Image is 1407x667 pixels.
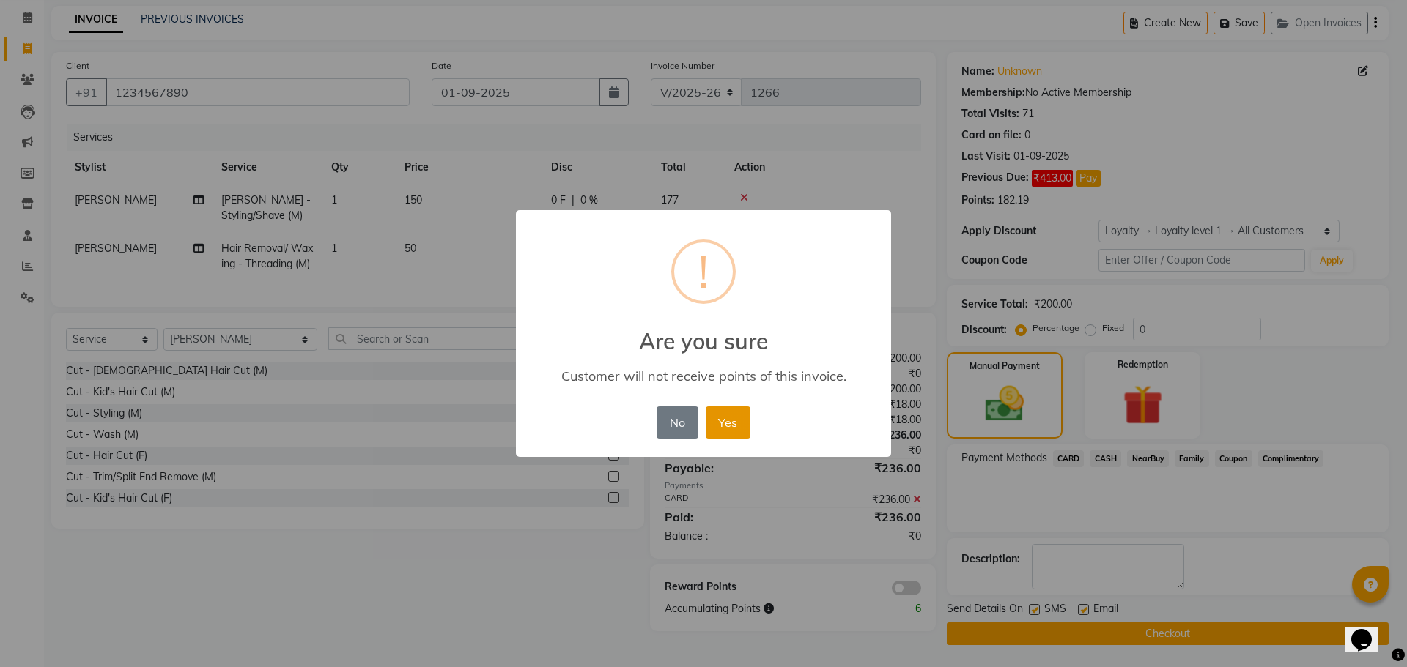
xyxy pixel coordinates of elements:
button: No [657,406,698,439]
div: Customer will not receive points of this invoice. [537,368,870,384]
div: ! [698,242,709,301]
button: Yes [706,406,750,439]
h2: Are you sure [516,310,891,354]
iframe: chat widget [1345,608,1392,652]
